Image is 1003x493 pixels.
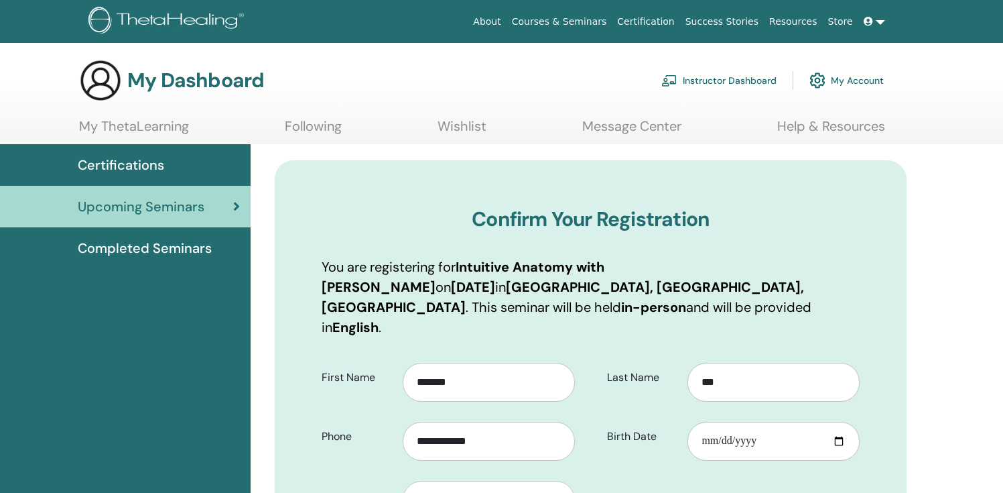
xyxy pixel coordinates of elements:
[438,118,486,144] a: Wishlist
[680,9,764,34] a: Success Stories
[79,59,122,102] img: generic-user-icon.jpg
[78,155,164,175] span: Certifications
[88,7,249,37] img: logo.png
[621,298,686,316] b: in-person
[809,66,884,95] a: My Account
[332,319,379,336] b: English
[809,69,825,92] img: cog.svg
[322,207,860,231] h3: Confirm Your Registration
[597,424,688,449] label: Birth Date
[451,278,495,296] b: [DATE]
[661,74,677,87] img: chalkboard-teacher.svg
[322,278,804,316] b: [GEOGRAPHIC_DATA], [GEOGRAPHIC_DATA], [GEOGRAPHIC_DATA]
[322,257,860,337] p: You are registering for on in . This seminar will be held and will be provided in .
[597,365,688,390] label: Last Name
[823,9,858,34] a: Store
[78,197,204,217] span: Upcoming Seminars
[312,365,403,390] label: First Name
[79,118,189,144] a: My ThetaLearning
[777,118,885,144] a: Help & Resources
[582,118,681,144] a: Message Center
[322,258,604,296] b: Intuitive Anatomy with [PERSON_NAME]
[312,424,403,449] label: Phone
[468,9,506,34] a: About
[507,9,612,34] a: Courses & Seminars
[127,68,264,93] h3: My Dashboard
[78,238,212,258] span: Completed Seminars
[764,9,823,34] a: Resources
[285,118,342,144] a: Following
[612,9,679,34] a: Certification
[661,66,777,95] a: Instructor Dashboard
